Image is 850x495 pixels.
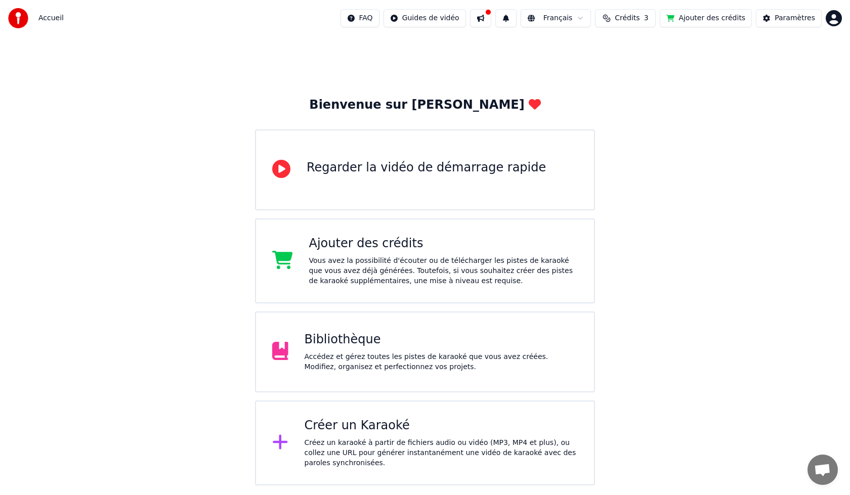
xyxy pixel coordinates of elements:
[615,13,640,23] span: Crédits
[807,455,838,485] div: Ouvrir le chat
[644,13,649,23] span: 3
[305,418,578,434] div: Créer un Karaoké
[38,13,64,23] nav: breadcrumb
[307,160,546,176] div: Regarder la vidéo de démarrage rapide
[309,97,540,113] div: Bienvenue sur [PERSON_NAME]
[309,256,578,286] div: Vous avez la possibilité d'écouter ou de télécharger les pistes de karaoké que vous avez déjà gén...
[8,8,28,28] img: youka
[660,9,752,27] button: Ajouter des crédits
[775,13,815,23] div: Paramètres
[384,9,466,27] button: Guides de vidéo
[756,9,822,27] button: Paramètres
[305,438,578,468] div: Créez un karaoké à partir de fichiers audio ou vidéo (MP3, MP4 et plus), ou collez une URL pour g...
[309,236,578,252] div: Ajouter des crédits
[305,352,578,372] div: Accédez et gérez toutes les pistes de karaoké que vous avez créées. Modifiez, organisez et perfec...
[341,9,379,27] button: FAQ
[38,13,64,23] span: Accueil
[305,332,578,348] div: Bibliothèque
[595,9,656,27] button: Crédits3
